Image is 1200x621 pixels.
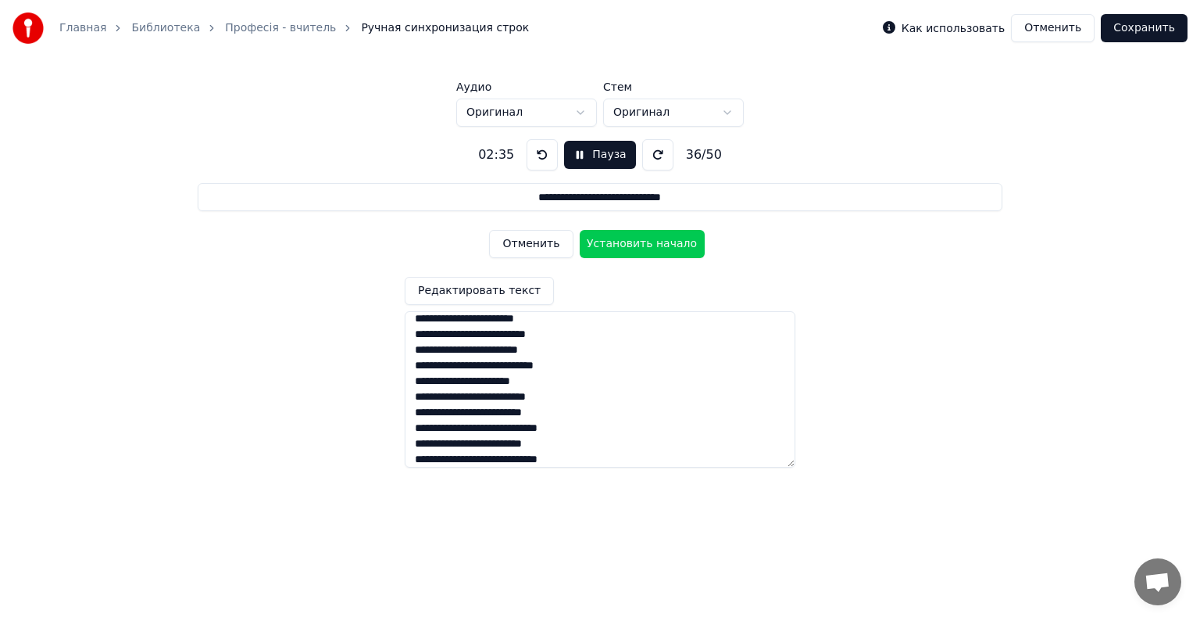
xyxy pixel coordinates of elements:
[489,230,573,258] button: Отменить
[131,20,200,36] a: Библиотека
[580,230,705,258] button: Установить начало
[59,20,529,36] nav: breadcrumb
[603,81,744,92] label: Стем
[225,20,336,36] a: Професія - вчитель
[12,13,44,44] img: youka
[405,277,554,305] button: Редактировать текст
[1101,14,1187,42] button: Сохранить
[1134,558,1181,605] div: Відкритий чат
[902,23,1005,34] label: Как использовать
[564,141,635,169] button: Пауза
[59,20,106,36] a: Главная
[472,145,520,164] div: 02:35
[361,20,529,36] span: Ручная синхронизация строк
[456,81,597,92] label: Аудио
[680,145,728,164] div: 36 / 50
[1011,14,1095,42] button: Отменить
